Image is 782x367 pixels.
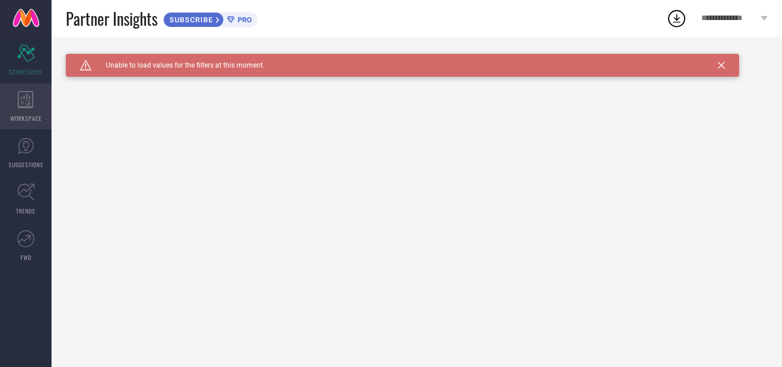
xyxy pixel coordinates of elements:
[16,207,35,215] span: TRENDS
[235,15,252,24] span: PRO
[9,68,43,76] span: SCORECARDS
[10,114,42,123] span: WORKSPACE
[66,54,768,63] div: Unable to load filters at this moment. Please try later.
[21,253,31,262] span: FWD
[164,15,216,24] span: SUBSCRIBE
[666,8,687,29] div: Open download list
[66,7,157,30] span: Partner Insights
[92,61,264,69] span: Unable to load values for the filters at this moment.
[163,9,258,27] a: SUBSCRIBEPRO
[9,160,44,169] span: SUGGESTIONS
